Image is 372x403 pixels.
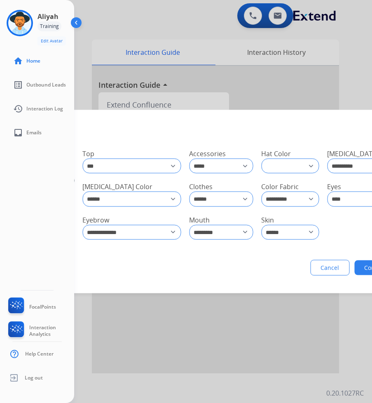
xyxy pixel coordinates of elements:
[261,182,299,191] span: Color Fabric
[25,351,54,357] span: Help Center
[37,12,58,21] h3: Aliyah
[189,215,210,224] span: Mouth
[189,182,213,191] span: Clothes
[261,215,274,224] span: Skin
[13,104,23,114] mat-icon: history
[13,128,23,138] mat-icon: inbox
[7,321,74,340] a: Interaction Analytics
[82,182,152,191] span: [MEDICAL_DATA] Color
[261,149,291,158] span: Hat Color
[26,105,63,112] span: Interaction Log
[13,56,23,66] mat-icon: home
[26,82,66,88] span: Outbound Leads
[25,375,43,381] span: Log out
[327,182,341,191] span: Eyes
[7,298,56,316] a: FocalPoints
[29,324,74,337] span: Interaction Analytics
[37,21,61,31] div: Training
[29,304,56,310] span: FocalPoints
[326,388,364,398] p: 0.20.1027RC
[13,80,23,90] mat-icon: list_alt
[8,12,31,35] img: avatar
[26,58,40,64] span: Home
[82,149,94,158] span: Top
[26,129,42,136] span: Emails
[82,215,109,224] span: Eyebrow
[310,260,349,276] button: Cancel
[189,149,226,158] span: Accessories
[37,36,66,46] button: Edit Avatar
